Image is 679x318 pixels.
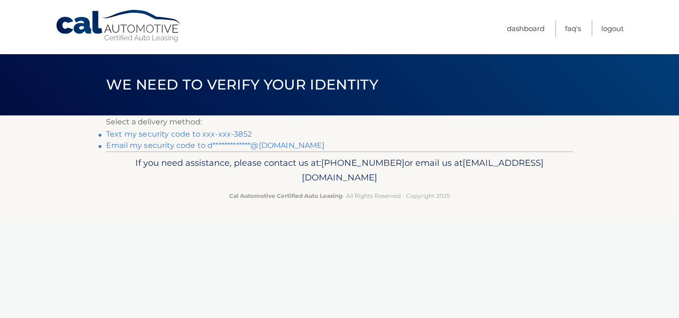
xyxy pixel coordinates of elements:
[106,130,252,139] a: Text my security code to xxx-xxx-3852
[55,9,182,43] a: Cal Automotive
[112,155,567,186] p: If you need assistance, please contact us at: or email us at
[565,21,581,36] a: FAQ's
[507,21,545,36] a: Dashboard
[106,115,573,129] p: Select a delivery method:
[229,192,342,199] strong: Cal Automotive Certified Auto Leasing
[601,21,624,36] a: Logout
[106,76,378,93] span: We need to verify your identity
[321,157,405,168] span: [PHONE_NUMBER]
[112,191,567,201] p: - All Rights Reserved - Copyright 2025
